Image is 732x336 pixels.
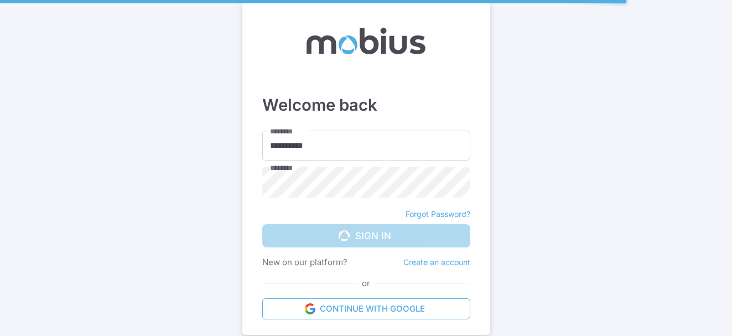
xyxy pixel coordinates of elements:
[406,209,470,220] a: Forgot Password?
[262,298,470,319] a: Continue with Google
[262,256,347,268] p: New on our platform?
[262,93,470,117] h3: Welcome back
[359,277,373,290] span: or
[403,257,470,267] a: Create an account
